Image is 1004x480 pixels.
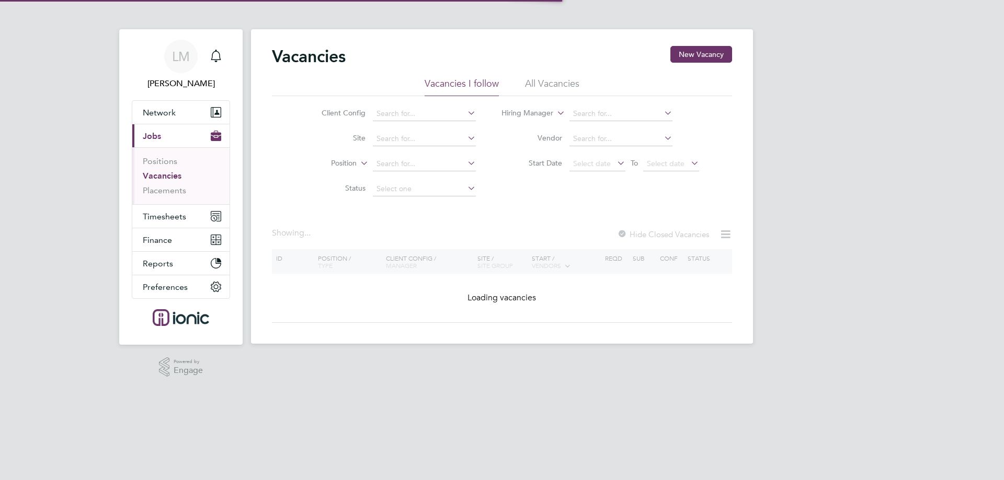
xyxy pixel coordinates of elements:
input: Search for... [373,132,476,146]
a: Powered byEngage [159,357,203,377]
button: Timesheets [132,205,230,228]
button: Network [132,101,230,124]
label: Site [305,133,366,143]
input: Select one [373,182,476,196]
span: Finance [143,235,172,245]
label: Start Date [502,158,562,168]
input: Search for... [569,107,672,121]
button: Reports [132,252,230,275]
label: Hiring Manager [493,108,553,119]
span: ... [304,228,311,238]
a: Positions [143,156,177,166]
span: Jobs [143,131,161,141]
a: Placements [143,185,186,195]
div: Showing [272,228,313,239]
label: Position [296,158,357,169]
input: Search for... [373,107,476,121]
span: To [627,156,641,170]
span: Powered by [174,357,203,366]
button: Jobs [132,124,230,147]
button: Finance [132,228,230,251]
nav: Main navigation [119,29,243,345]
span: Engage [174,366,203,375]
a: Vacancies [143,171,181,181]
a: Go to home page [132,309,230,326]
h2: Vacancies [272,46,346,67]
a: LM[PERSON_NAME] [132,40,230,90]
div: Jobs [132,147,230,204]
input: Search for... [569,132,672,146]
input: Search for... [373,157,476,171]
button: New Vacancy [670,46,732,63]
button: Preferences [132,275,230,298]
span: Timesheets [143,212,186,221]
label: Vendor [502,133,562,143]
span: Preferences [143,282,188,292]
span: Select date [573,159,611,168]
span: Select date [647,159,684,168]
span: Laura Moody [132,77,230,90]
img: ionic-logo-retina.png [153,309,209,326]
li: Vacancies I follow [425,77,499,96]
span: LM [172,50,190,63]
label: Hide Closed Vacancies [617,229,709,239]
span: Reports [143,259,173,268]
label: Client Config [305,108,366,118]
span: Network [143,108,176,118]
label: Status [305,183,366,193]
li: All Vacancies [525,77,579,96]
